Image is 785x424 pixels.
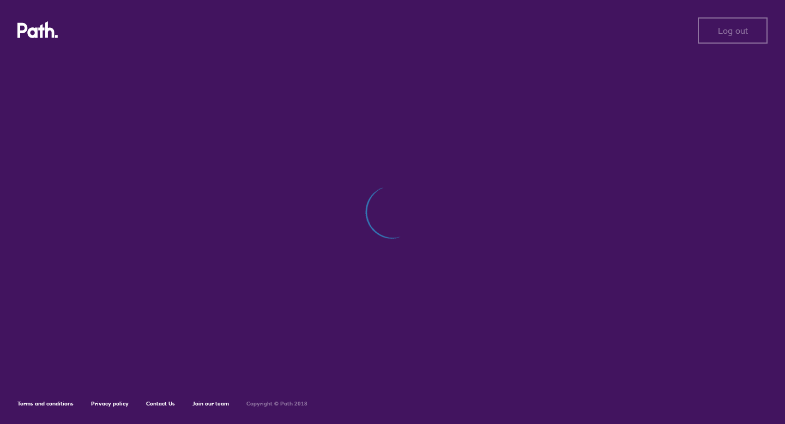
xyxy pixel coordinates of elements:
span: Log out [718,26,748,35]
a: Terms and conditions [17,400,74,407]
a: Contact Us [146,400,175,407]
button: Log out [698,17,768,44]
h6: Copyright © Path 2018 [246,401,307,407]
a: Join our team [192,400,229,407]
a: Privacy policy [91,400,129,407]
